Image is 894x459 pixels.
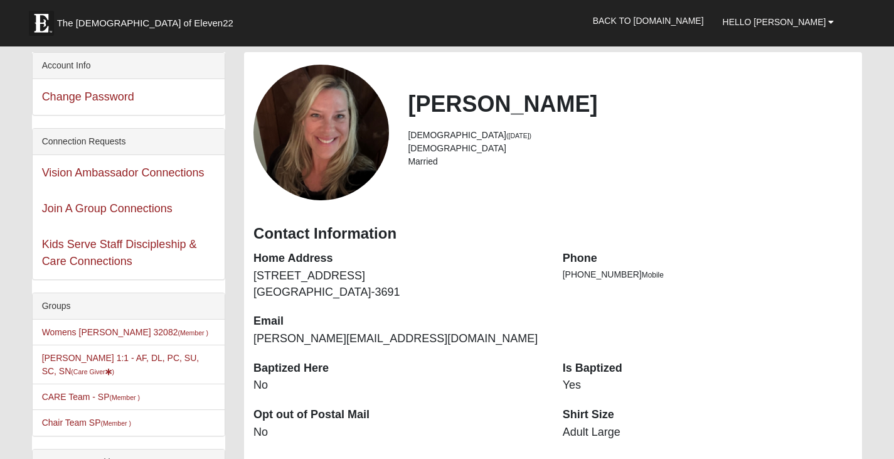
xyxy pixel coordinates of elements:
a: Change Password [42,90,134,103]
a: Hello [PERSON_NAME] [713,6,844,38]
a: Kids Serve Staff Discipleship & Care Connections [42,238,197,267]
a: CARE Team - SP(Member ) [42,392,140,402]
dt: Home Address [253,251,544,267]
a: Back to [DOMAIN_NAME] [583,5,713,36]
li: Married [408,155,853,168]
dd: Adult Large [563,424,853,441]
div: Groups [33,293,225,320]
span: Mobile [642,271,664,279]
small: (Member ) [178,329,208,337]
dd: No [253,377,544,394]
dt: Baptized Here [253,360,544,377]
dd: [PERSON_NAME][EMAIL_ADDRESS][DOMAIN_NAME] [253,331,544,347]
dt: Phone [563,251,853,267]
img: Eleven22 logo [29,11,54,36]
a: Womens [PERSON_NAME] 32082(Member ) [42,327,208,337]
div: Account Info [33,53,225,79]
a: The [DEMOGRAPHIC_DATA] of Eleven22 [23,4,274,36]
small: (Member ) [101,419,131,427]
span: Hello [PERSON_NAME] [723,17,826,27]
a: Vision Ambassador Connections [42,166,205,179]
dt: Is Baptized [563,360,853,377]
a: Join A Group Connections [42,202,173,215]
small: (Member ) [110,394,140,401]
div: Connection Requests [33,129,225,155]
dd: [STREET_ADDRESS] [GEOGRAPHIC_DATA]-3691 [253,268,544,300]
li: [DEMOGRAPHIC_DATA] [408,129,853,142]
h2: [PERSON_NAME] [408,90,853,117]
span: The [DEMOGRAPHIC_DATA] of Eleven22 [57,17,233,30]
li: [DEMOGRAPHIC_DATA] [408,142,853,155]
h3: Contact Information [253,225,853,243]
small: (Care Giver ) [71,368,114,375]
dt: Opt out of Postal Mail [253,407,544,423]
dd: No [253,424,544,441]
a: Chair Team SP(Member ) [42,418,131,428]
small: ([DATE]) [506,132,531,139]
a: [PERSON_NAME] 1:1 - AF, DL, PC, SU, SC, SN(Care Giver) [42,353,200,376]
dt: Shirt Size [563,407,853,423]
dd: Yes [563,377,853,394]
dt: Email [253,313,544,330]
a: View Fullsize Photo [253,65,389,200]
li: [PHONE_NUMBER] [563,268,853,281]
